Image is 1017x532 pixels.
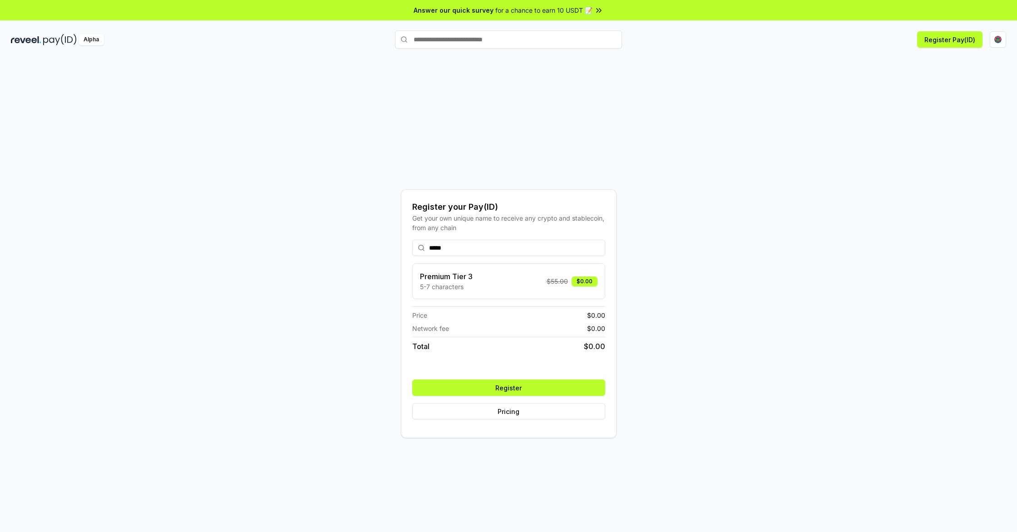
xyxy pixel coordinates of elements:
span: $ 55.00 [547,276,568,286]
span: Network fee [412,324,449,333]
div: Get your own unique name to receive any crypto and stablecoin, from any chain [412,213,605,232]
span: for a chance to earn 10 USDT 📝 [495,5,592,15]
span: Total [412,341,430,352]
span: $ 0.00 [587,310,605,320]
button: Register [412,379,605,396]
button: Register Pay(ID) [917,31,982,48]
h3: Premium Tier 3 [420,271,473,282]
img: pay_id [43,34,77,45]
span: $ 0.00 [587,324,605,333]
img: reveel_dark [11,34,41,45]
span: $ 0.00 [584,341,605,352]
div: Alpha [79,34,104,45]
div: $0.00 [572,276,597,286]
span: Price [412,310,427,320]
button: Pricing [412,403,605,419]
p: 5-7 characters [420,282,473,291]
div: Register your Pay(ID) [412,201,605,213]
span: Answer our quick survey [414,5,494,15]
